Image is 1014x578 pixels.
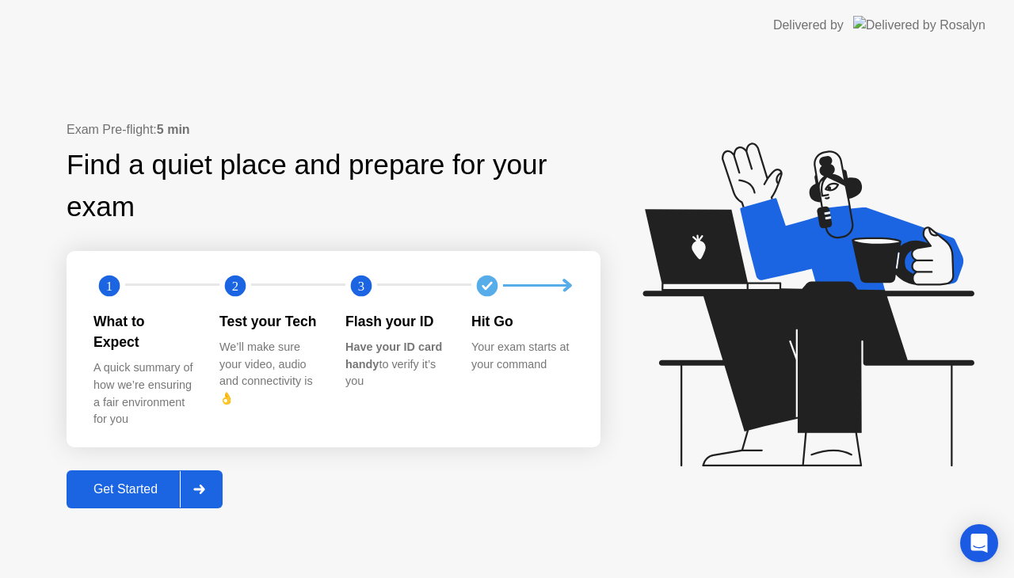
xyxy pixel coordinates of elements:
div: What to Expect [93,311,194,353]
div: to verify it’s you [345,339,446,390]
text: 2 [232,278,238,293]
b: Have your ID card handy [345,340,442,371]
div: Test your Tech [219,311,320,332]
div: We’ll make sure your video, audio and connectivity is 👌 [219,339,320,407]
div: A quick summary of how we’re ensuring a fair environment for you [93,359,194,428]
b: 5 min [157,123,190,136]
div: Get Started [71,482,180,496]
div: Hit Go [471,311,572,332]
text: 3 [358,278,364,293]
img: Delivered by Rosalyn [853,16,985,34]
div: Your exam starts at your command [471,339,572,373]
div: Exam Pre-flight: [67,120,600,139]
div: Find a quiet place and prepare for your exam [67,144,600,228]
div: Open Intercom Messenger [960,524,998,562]
div: Delivered by [773,16,844,35]
text: 1 [106,278,112,293]
div: Flash your ID [345,311,446,332]
button: Get Started [67,470,223,508]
